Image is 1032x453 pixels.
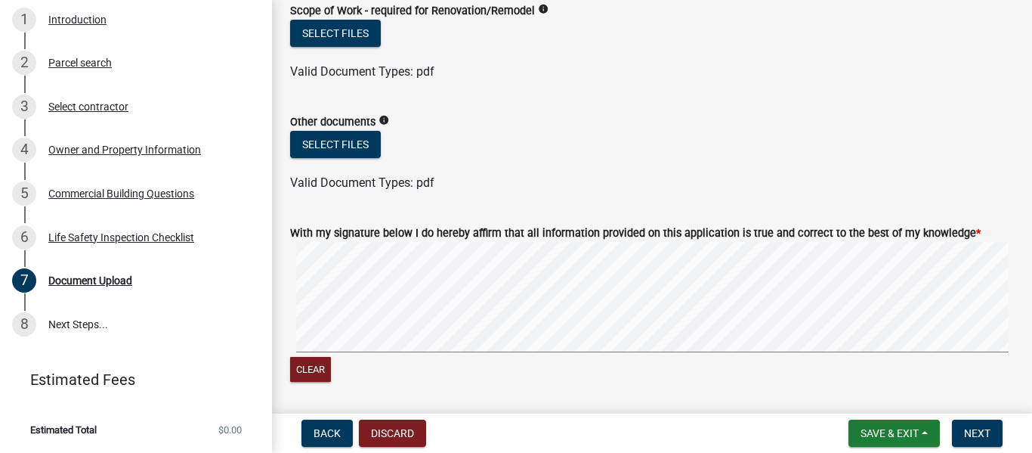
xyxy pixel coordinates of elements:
button: Save & Exit [848,420,940,447]
span: Estimated Total [30,425,97,435]
button: Back [301,420,353,447]
div: Owner and Property Information [48,144,201,155]
span: Back [314,427,341,439]
div: 8 [12,312,36,337]
div: 6 [12,225,36,250]
label: With my signature below I do hereby affirm that all information provided on this application is t... [290,228,981,239]
span: Valid Document Types: pdf [290,64,434,79]
div: Commercial Building Questions [48,188,194,199]
label: Scope of Work - required for Renovation/Remodel [290,6,535,17]
div: Document Upload [48,275,132,286]
div: 3 [12,95,36,119]
button: Discard [359,420,426,447]
button: Select files [290,20,381,47]
div: 7 [12,268,36,293]
span: Save & Exit [861,427,919,439]
i: info [379,115,389,126]
button: Next [952,420,1003,447]
div: Introduction [48,14,107,25]
div: Parcel search [48,57,112,68]
label: Other documents [290,117,375,128]
span: Valid Document Types: pdf [290,175,434,190]
span: $0.00 [218,425,242,435]
i: info [538,4,548,14]
a: Estimated Fees [12,365,248,395]
div: 4 [12,138,36,162]
div: 2 [12,51,36,75]
span: Next [964,427,990,439]
button: Select files [290,131,381,158]
div: 1 [12,8,36,32]
div: Life Safety Inspection Checklist [48,232,194,243]
div: Select contractor [48,101,128,112]
div: 5 [12,182,36,206]
button: Clear [290,357,331,382]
